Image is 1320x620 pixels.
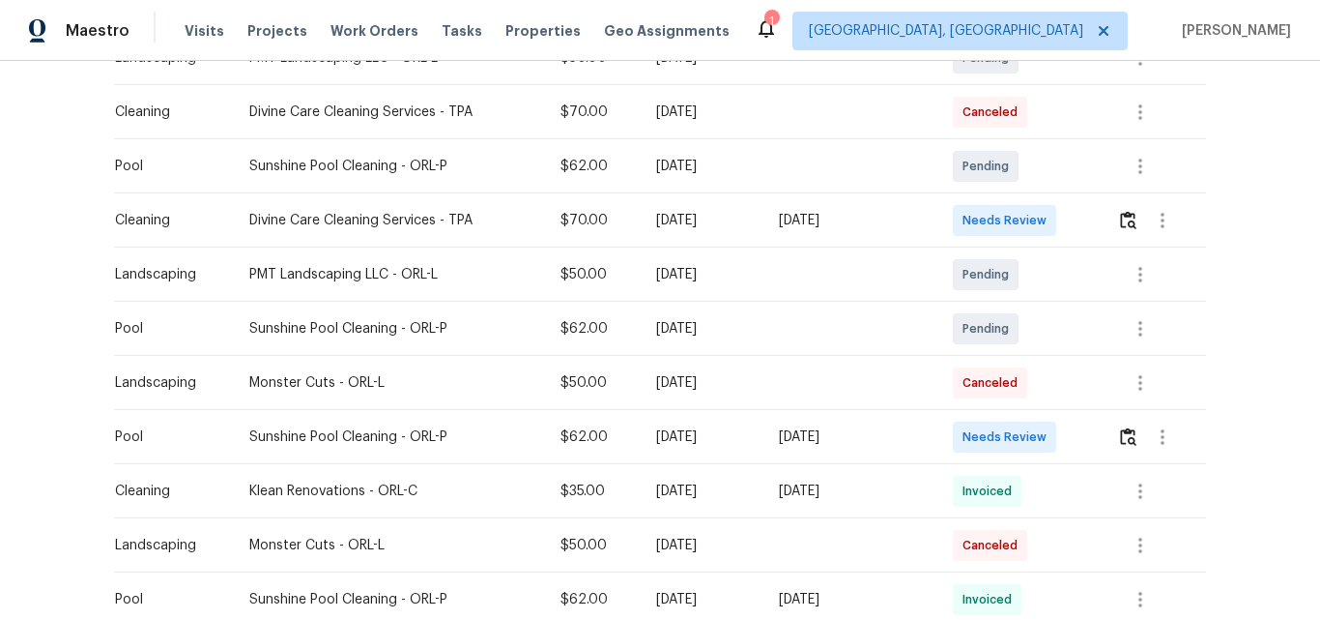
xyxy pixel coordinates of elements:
[656,319,748,339] div: [DATE]
[115,536,218,555] div: Landscaping
[779,428,922,447] div: [DATE]
[656,482,748,501] div: [DATE]
[249,157,530,176] div: Sunshine Pool Cleaning - ORL-P
[249,265,530,284] div: PMT Landscaping LLC - ORL-L
[115,373,218,393] div: Landscaping
[560,265,625,284] div: $50.00
[115,428,218,447] div: Pool
[1120,211,1136,229] img: Review Icon
[505,21,581,41] span: Properties
[560,211,625,230] div: $70.00
[115,103,218,122] div: Cleaning
[656,157,748,176] div: [DATE]
[560,482,625,501] div: $35.00
[330,21,418,41] span: Work Orders
[962,211,1054,230] span: Needs Review
[962,157,1017,176] span: Pending
[1117,197,1139,244] button: Review Icon
[764,12,778,31] div: 1
[1120,428,1136,446] img: Review Icon
[185,21,224,41] span: Visits
[560,536,625,555] div: $50.00
[656,373,748,393] div: [DATE]
[656,211,748,230] div: [DATE]
[779,590,922,609] div: [DATE]
[442,24,482,38] span: Tasks
[247,21,307,41] span: Projects
[656,103,748,122] div: [DATE]
[779,211,922,230] div: [DATE]
[115,265,218,284] div: Landscaping
[962,536,1025,555] span: Canceled
[249,103,530,122] div: Divine Care Cleaning Services - TPA
[962,482,1019,501] span: Invoiced
[809,21,1083,41] span: [GEOGRAPHIC_DATA], [GEOGRAPHIC_DATA]
[249,428,530,447] div: Sunshine Pool Cleaning - ORL-P
[962,319,1017,339] span: Pending
[115,482,218,501] div: Cleaning
[115,211,218,230] div: Cleaning
[560,157,625,176] div: $62.00
[249,211,530,230] div: Divine Care Cleaning Services - TPA
[656,536,748,555] div: [DATE]
[560,428,625,447] div: $62.00
[115,157,218,176] div: Pool
[779,482,922,501] div: [DATE]
[656,428,748,447] div: [DATE]
[249,482,530,501] div: Klean Renovations - ORL-C
[249,536,530,555] div: Monster Cuts - ORL-L
[560,373,625,393] div: $50.00
[962,590,1019,609] span: Invoiced
[1174,21,1291,41] span: [PERSON_NAME]
[962,265,1017,284] span: Pending
[656,590,748,609] div: [DATE]
[962,428,1054,447] span: Needs Review
[1117,414,1139,460] button: Review Icon
[656,265,748,284] div: [DATE]
[962,373,1025,393] span: Canceled
[249,590,530,609] div: Sunshine Pool Cleaning - ORL-P
[604,21,730,41] span: Geo Assignments
[560,103,625,122] div: $70.00
[66,21,129,41] span: Maestro
[115,590,218,609] div: Pool
[560,590,625,609] div: $62.00
[249,373,530,393] div: Monster Cuts - ORL-L
[249,319,530,339] div: Sunshine Pool Cleaning - ORL-P
[962,103,1025,122] span: Canceled
[560,319,625,339] div: $62.00
[115,319,218,339] div: Pool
